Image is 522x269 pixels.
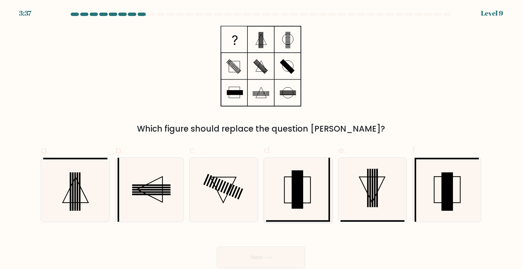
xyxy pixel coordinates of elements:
div: Level 9 [481,8,503,18]
span: a. [41,144,49,157]
span: f. [412,144,417,157]
span: d. [264,144,272,157]
button: Next [217,247,305,268]
span: b. [115,144,123,157]
span: c. [189,144,197,157]
span: e. [338,144,346,157]
div: Which figure should replace the question [PERSON_NAME]? [45,123,477,135]
div: 3:37 [19,8,31,18]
